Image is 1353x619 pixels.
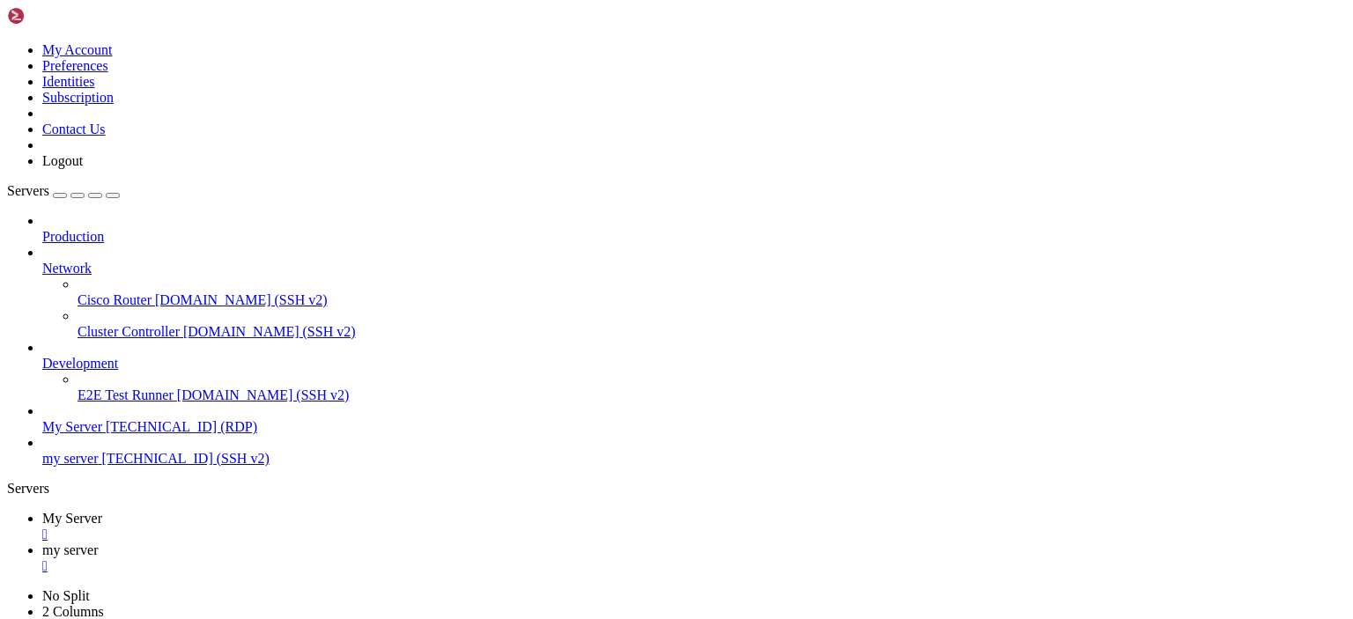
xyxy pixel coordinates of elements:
[42,245,1346,340] li: Network
[42,435,1346,467] li: my server [TECHNICAL_ID] (SSH v2)
[42,542,99,557] span: my server
[42,542,1346,574] a: my server
[78,324,180,339] span: Cluster Controller
[42,213,1346,245] li: Production
[42,229,104,244] span: Production
[42,153,83,168] a: Logout
[78,387,174,402] span: E2E Test Runner
[42,261,1346,276] a: Network
[42,419,102,434] span: My Server
[78,276,1346,308] li: Cisco Router [DOMAIN_NAME] (SSH v2)
[42,356,1346,372] a: Development
[42,58,108,73] a: Preferences
[42,451,99,466] span: my server
[42,340,1346,403] li: Development
[42,356,118,371] span: Development
[7,7,108,25] img: Shellngn
[102,451,270,466] span: [TECHNICAL_ID] (SSH v2)
[183,324,356,339] span: [DOMAIN_NAME] (SSH v2)
[42,511,1346,542] a: My Server
[106,419,257,434] span: [TECHNICAL_ID] (RDP)
[177,387,350,402] span: [DOMAIN_NAME] (SSH v2)
[7,183,120,198] a: Servers
[42,558,1346,574] a: 
[78,308,1346,340] li: Cluster Controller [DOMAIN_NAME] (SSH v2)
[42,229,1346,245] a: Production
[42,604,104,619] a: 2 Columns
[155,292,328,307] span: [DOMAIN_NAME] (SSH v2)
[42,42,113,57] a: My Account
[78,324,1346,340] a: Cluster Controller [DOMAIN_NAME] (SSH v2)
[42,90,114,105] a: Subscription
[7,481,1346,497] div: Servers
[42,74,95,89] a: Identities
[42,451,1346,467] a: my server [TECHNICAL_ID] (SSH v2)
[7,183,49,198] span: Servers
[42,403,1346,435] li: My Server [TECHNICAL_ID] (RDP)
[78,292,1346,308] a: Cisco Router [DOMAIN_NAME] (SSH v2)
[78,292,152,307] span: Cisco Router
[42,527,1346,542] a: 
[78,372,1346,403] li: E2E Test Runner [DOMAIN_NAME] (SSH v2)
[42,419,1346,435] a: My Server [TECHNICAL_ID] (RDP)
[42,511,102,526] span: My Server
[42,122,106,136] a: Contact Us
[42,261,92,276] span: Network
[42,588,90,603] a: No Split
[78,387,1346,403] a: E2E Test Runner [DOMAIN_NAME] (SSH v2)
